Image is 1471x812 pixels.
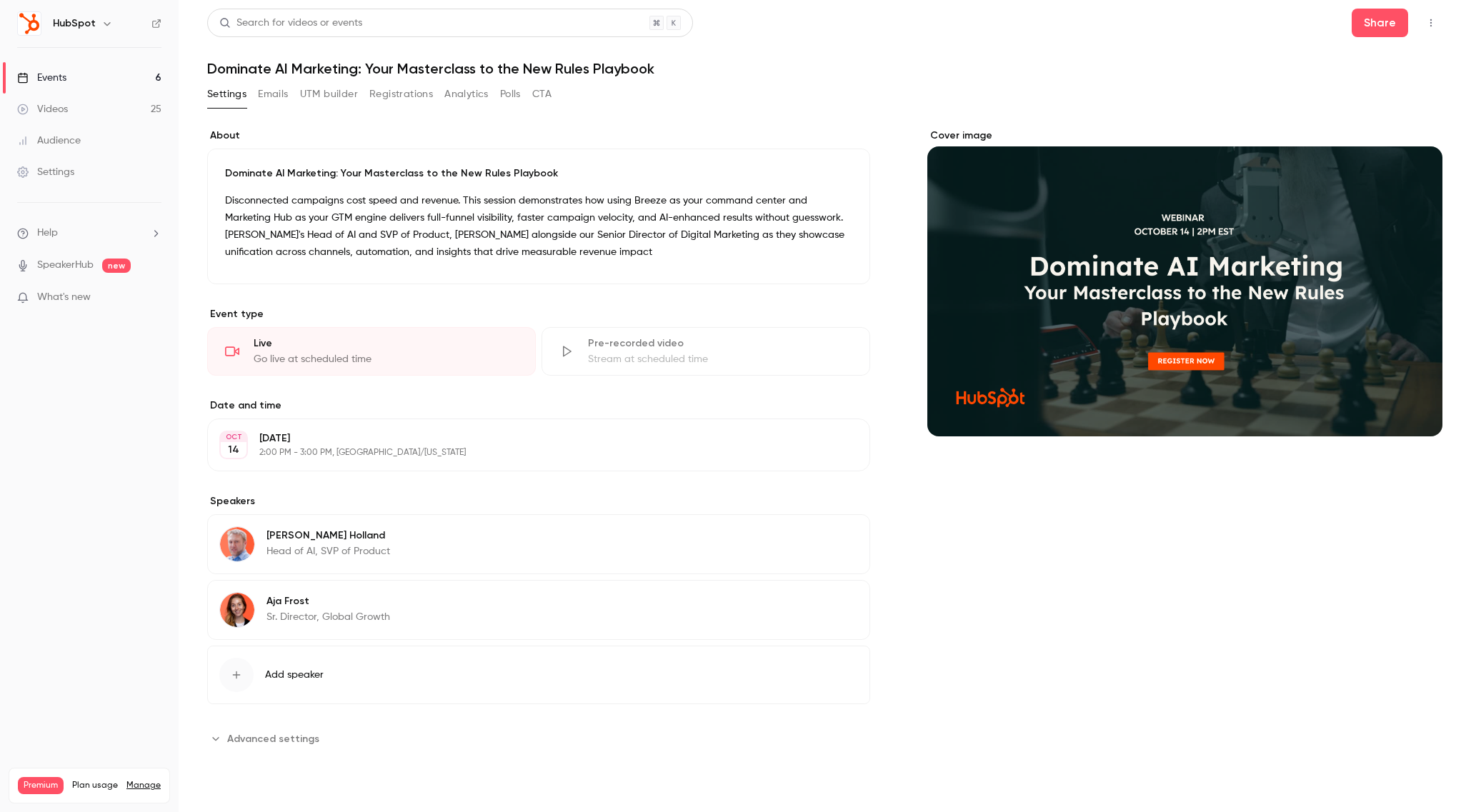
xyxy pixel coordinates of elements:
button: Analytics [444,83,489,106]
a: SpeakerHub [37,258,94,273]
button: CTA [532,83,552,106]
img: HubSpot [18,12,41,35]
label: Speakers [207,494,870,508]
span: What's new [37,290,91,305]
li: help-dropdown-opener [17,226,161,241]
h6: HubSpot [53,16,96,31]
p: Dominate AI Marketing: Your Masterclass to the New Rules Playbook [225,166,852,181]
p: Aja Frost [266,594,390,608]
div: Audience [17,134,81,148]
button: Emails [258,83,288,106]
div: Stream at scheduled time [588,352,852,366]
span: Premium [18,777,64,794]
div: Pre-recorded videoStream at scheduled time [542,327,870,376]
p: Head of AI, SVP of Product [266,544,390,558]
button: UTM builder [300,83,358,106]
button: Share [1352,9,1408,37]
p: Sr. Director, Global Growth [266,610,390,624]
button: Polls [500,83,521,106]
a: Manage [126,780,161,791]
section: Advanced settings [207,727,870,750]
img: Nicholas Holland [220,527,254,561]
div: Aja FrostAja FrostSr. Director, Global Growth [207,580,870,640]
button: Add speaker [207,646,870,704]
div: LiveGo live at scheduled time [207,327,536,376]
div: Go live at scheduled time [254,352,518,366]
h1: Dominate AI Marketing: Your Masterclass to the New Rules Playbook [207,60,1442,77]
div: Videos [17,102,68,116]
div: Events [17,71,66,85]
div: Pre-recorded video [588,336,852,351]
span: new [102,259,131,273]
p: [PERSON_NAME] Holland [266,528,390,543]
span: Plan usage [72,780,118,791]
section: Cover image [927,129,1442,436]
iframe: Noticeable Trigger [144,291,161,304]
img: Aja Frost [220,593,254,627]
label: About [207,129,870,143]
span: Help [37,226,58,241]
button: Registrations [369,83,433,106]
label: Date and time [207,399,870,413]
span: Add speaker [265,668,324,682]
span: Advanced settings [227,731,319,746]
p: 14 [228,443,239,457]
div: Live [254,336,518,351]
p: Event type [207,307,870,321]
label: Cover image [927,129,1442,143]
p: [DATE] [259,431,794,446]
div: OCT [221,432,246,442]
div: Settings [17,165,74,179]
p: Disconnected campaigns cost speed and revenue. This session demonstrates how using Breeze as your... [225,192,852,261]
button: Advanced settings [207,727,328,750]
button: Settings [207,83,246,106]
p: 2:00 PM - 3:00 PM, [GEOGRAPHIC_DATA]/[US_STATE] [259,447,794,458]
div: Search for videos or events [219,16,362,31]
div: Nicholas Holland[PERSON_NAME] HollandHead of AI, SVP of Product [207,514,870,574]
